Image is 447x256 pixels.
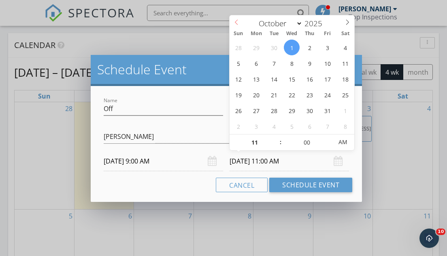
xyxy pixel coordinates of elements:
input: Year [302,18,329,29]
span: October 18, 2025 [337,71,353,87]
iframe: Intercom live chat [419,229,439,248]
div: [PERSON_NAME] [104,133,154,140]
span: October 25, 2025 [337,87,353,103]
span: October 12, 2025 [230,71,246,87]
button: Schedule Event [269,178,352,192]
span: October 15, 2025 [284,71,300,87]
span: October 7, 2025 [266,55,282,71]
h2: Schedule Event [97,61,356,78]
span: September 29, 2025 [248,40,264,55]
span: October 30, 2025 [302,103,317,118]
span: : [279,134,282,150]
span: October 6, 2025 [248,55,264,71]
span: Sat [336,31,354,36]
span: October 14, 2025 [266,71,282,87]
span: October 21, 2025 [266,87,282,103]
span: October 4, 2025 [337,40,353,55]
span: 10 [436,229,445,235]
span: October 3, 2025 [319,40,335,55]
span: November 7, 2025 [319,118,335,134]
span: November 4, 2025 [266,118,282,134]
span: October 27, 2025 [248,103,264,118]
span: September 28, 2025 [230,40,246,55]
span: October 13, 2025 [248,71,264,87]
span: October 2, 2025 [302,40,317,55]
span: November 5, 2025 [284,118,300,134]
span: October 28, 2025 [266,103,282,118]
button: Cancel [216,178,268,192]
span: Mon [247,31,265,36]
span: October 29, 2025 [284,103,300,118]
span: Sun [230,31,247,36]
span: October 10, 2025 [319,55,335,71]
span: November 6, 2025 [302,118,317,134]
span: October 9, 2025 [302,55,317,71]
span: October 22, 2025 [284,87,300,103]
span: October 1, 2025 [284,40,300,55]
span: November 3, 2025 [248,118,264,134]
span: November 1, 2025 [337,103,353,118]
span: October 24, 2025 [319,87,335,103]
span: November 8, 2025 [337,118,353,134]
span: October 31, 2025 [319,103,335,118]
span: Fri [319,31,336,36]
span: September 30, 2025 [266,40,282,55]
span: October 17, 2025 [319,71,335,87]
span: October 11, 2025 [337,55,353,71]
span: October 20, 2025 [248,87,264,103]
span: Tue [265,31,283,36]
span: Thu [301,31,319,36]
span: Wed [283,31,301,36]
span: October 23, 2025 [302,87,317,103]
span: November 2, 2025 [230,118,246,134]
span: October 26, 2025 [230,103,246,118]
span: October 19, 2025 [230,87,246,103]
span: October 16, 2025 [302,71,317,87]
span: October 8, 2025 [284,55,300,71]
input: Select date [104,151,223,171]
span: October 5, 2025 [230,55,246,71]
input: Select date [230,151,349,171]
span: Click to toggle [332,134,354,150]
